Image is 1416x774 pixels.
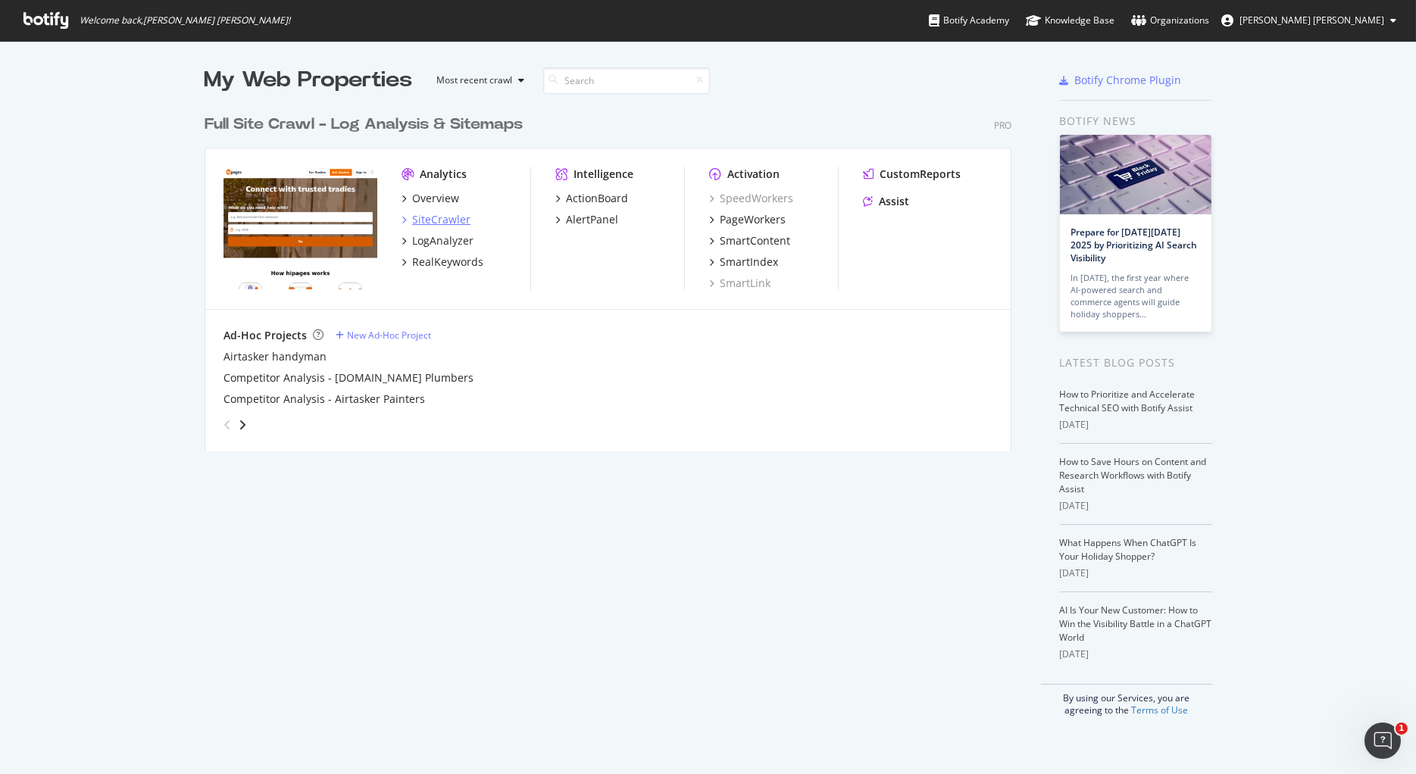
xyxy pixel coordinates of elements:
[720,233,790,248] div: SmartContent
[205,114,529,136] a: Full Site Crawl - Log Analysis & Sitemaps
[420,167,467,182] div: Analytics
[347,329,431,342] div: New Ad-Hoc Project
[412,254,483,270] div: RealKeywords
[223,349,327,364] a: Airtasker handyman
[555,191,628,206] a: ActionBoard
[1396,723,1408,735] span: 1
[566,212,618,227] div: AlertPanel
[412,233,474,248] div: LogAnalyzer
[1026,13,1114,28] div: Knowledge Base
[205,65,413,95] div: My Web Properties
[223,328,307,343] div: Ad-Hoc Projects
[1060,113,1212,130] div: Botify news
[1071,226,1198,264] a: Prepare for [DATE][DATE] 2025 by Prioritizing AI Search Visibility
[1060,73,1182,88] a: Botify Chrome Plugin
[1060,388,1196,414] a: How to Prioritize and Accelerate Technical SEO with Botify Assist
[80,14,290,27] span: Welcome back, [PERSON_NAME] [PERSON_NAME] !
[994,119,1011,132] div: Pro
[1060,566,1212,580] div: [DATE]
[402,254,483,270] a: RealKeywords
[223,167,377,289] img: hipages.com.au
[543,67,710,94] input: Search
[1060,604,1212,644] a: AI Is Your New Customer: How to Win the Visibility Battle in a ChatGPT World
[223,392,425,407] a: Competitor Analysis - Airtasker Painters
[720,254,778,270] div: SmartIndex
[574,167,633,182] div: Intelligence
[237,417,248,432] div: angle-right
[336,329,431,342] a: New Ad-Hoc Project
[402,191,459,206] a: Overview
[709,212,786,227] a: PageWorkers
[402,233,474,248] a: LogAnalyzer
[709,233,790,248] a: SmartContent
[402,212,470,227] a: SiteCrawler
[1364,723,1401,759] iframe: Intercom live chat
[555,212,618,227] a: AlertPanel
[205,95,1024,451] div: grid
[879,194,909,209] div: Assist
[1075,73,1182,88] div: Botify Chrome Plugin
[412,212,470,227] div: SiteCrawler
[1131,704,1188,716] a: Terms of Use
[217,413,237,437] div: angle-left
[709,254,778,270] a: SmartIndex
[1209,8,1408,33] button: [PERSON_NAME] [PERSON_NAME]
[1060,135,1211,214] img: Prepare for Black Friday 2025 by Prioritizing AI Search Visibility
[223,370,474,385] a: Competitor Analysis - [DOMAIN_NAME] Plumbers
[205,114,523,136] div: Full Site Crawl - Log Analysis & Sitemaps
[880,167,961,182] div: CustomReports
[1060,354,1212,371] div: Latest Blog Posts
[1060,455,1207,495] a: How to Save Hours on Content and Research Workflows with Botify Assist
[1060,536,1197,563] a: What Happens When ChatGPT Is Your Holiday Shopper?
[1060,648,1212,661] div: [DATE]
[863,194,909,209] a: Assist
[1071,272,1200,320] div: In [DATE], the first year where AI-powered search and commerce agents will guide holiday shoppers…
[929,13,1009,28] div: Botify Academy
[720,212,786,227] div: PageWorkers
[1239,14,1384,27] span: Diana de Vargas Soler
[709,276,771,291] a: SmartLink
[425,68,531,92] button: Most recent crawl
[566,191,628,206] div: ActionBoard
[1041,684,1212,716] div: By using our Services, you are agreeing to the
[412,191,459,206] div: Overview
[1060,499,1212,513] div: [DATE]
[709,191,793,206] a: SpeedWorkers
[727,167,780,182] div: Activation
[1060,418,1212,432] div: [DATE]
[863,167,961,182] a: CustomReports
[1131,13,1209,28] div: Organizations
[437,76,513,85] div: Most recent crawl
